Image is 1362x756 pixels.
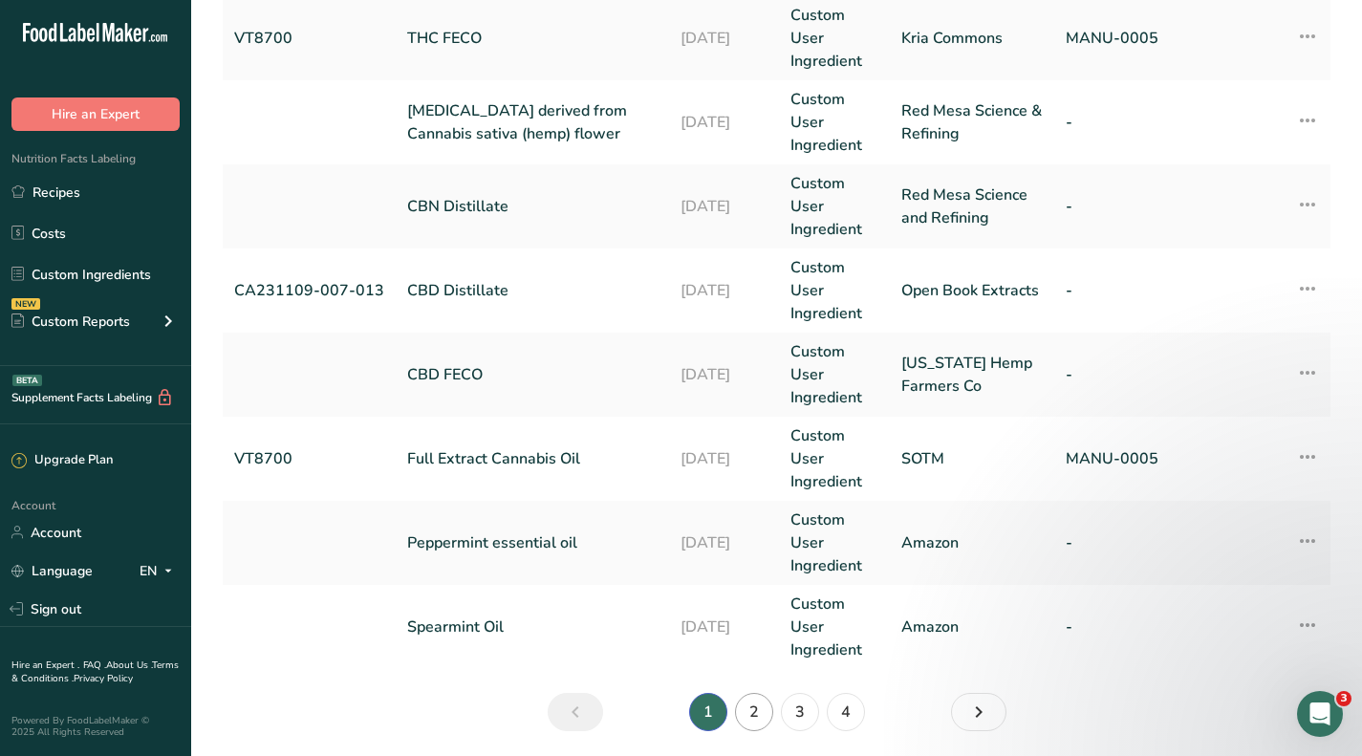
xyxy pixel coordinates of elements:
[790,88,877,157] a: Custom User Ingredient
[11,659,179,685] a: Terms & Conditions .
[11,715,180,738] div: Powered By FoodLabelMaker © 2025 All Rights Reserved
[1336,691,1351,706] span: 3
[548,693,603,731] a: Page 0.
[790,4,877,73] a: Custom User Ingredient
[11,451,113,470] div: Upgrade Plan
[1066,195,1207,218] a: -
[681,363,767,386] a: [DATE]
[1066,279,1207,302] a: -
[1066,531,1207,554] a: -
[234,279,384,302] a: CA231109-007-013
[901,99,1043,145] a: Red Mesa Science & Refining
[407,195,658,218] a: CBN Distillate
[1066,363,1207,386] a: -
[11,298,40,310] div: NEW
[790,508,877,577] a: Custom User Ingredient
[407,99,658,145] a: [MEDICAL_DATA] derived from Cannabis sativa (hemp) flower
[83,659,106,672] a: FAQ .
[1066,447,1207,470] a: MANU-0005
[234,27,384,50] a: VT8700
[11,97,180,131] button: Hire an Expert
[827,693,865,731] a: Page 4.
[681,111,767,134] a: [DATE]
[790,256,877,325] a: Custom User Ingredient
[901,352,1043,398] a: [US_STATE] Hemp Farmers Co
[12,375,42,386] div: BETA
[901,531,1043,554] a: Amazon
[901,447,1043,470] a: SOTM
[1066,27,1207,50] a: MANU-0005
[407,363,658,386] a: CBD FECO
[407,279,658,302] a: CBD Distillate
[901,616,1043,638] a: Amazon
[790,172,877,241] a: Custom User Ingredient
[407,616,658,638] a: Spearmint Oil
[681,531,767,554] a: [DATE]
[11,554,93,588] a: Language
[106,659,152,672] a: About Us .
[140,559,180,582] div: EN
[951,693,1006,731] a: Page 2.
[11,659,79,672] a: Hire an Expert .
[1297,691,1343,737] iframe: Intercom live chat
[407,531,658,554] a: Peppermint essential oil
[681,27,767,50] a: [DATE]
[407,27,658,50] a: THC FECO
[781,693,819,731] a: Page 3.
[790,340,877,409] a: Custom User Ingredient
[735,693,773,731] a: Page 2.
[901,184,1043,229] a: Red Mesa Science and Refining
[11,312,130,332] div: Custom Reports
[681,279,767,302] a: [DATE]
[790,424,877,493] a: Custom User Ingredient
[1066,111,1207,134] a: -
[681,195,767,218] a: [DATE]
[681,616,767,638] a: [DATE]
[681,447,767,470] a: [DATE]
[901,279,1043,302] a: Open Book Extracts
[1066,616,1207,638] a: -
[407,447,658,470] a: Full Extract Cannabis Oil
[790,593,877,661] a: Custom User Ingredient
[234,447,384,470] a: VT8700
[74,672,133,685] a: Privacy Policy
[901,27,1043,50] a: Kria Commons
